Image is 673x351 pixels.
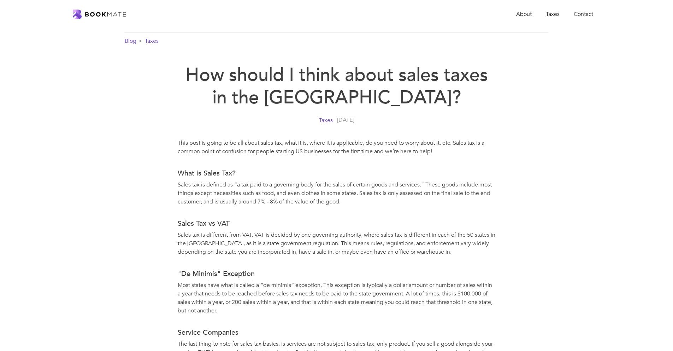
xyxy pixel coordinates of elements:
[178,231,496,256] p: Sales tax is different from VAT. VAT is decided by one governing authority, where sales tax is di...
[178,328,496,338] h4: Service Companies
[178,180,496,206] p: Sales tax is defined as “a tax paid to a governing body for the sales of certain goods and servic...
[567,7,600,22] a: Contact
[337,116,354,125] div: [DATE]
[178,258,496,267] p: ‍
[178,158,496,166] p: ‍
[178,208,496,217] p: ‍
[178,317,496,326] p: ‍
[145,37,159,45] a: Taxes
[178,219,496,229] h4: Sales Tax vs VAT
[178,281,496,315] p: Most states have what is called a “de minimis” exception. This exception is typically a dollar am...
[178,168,496,178] h4: What is Sales Tax?
[319,116,333,125] a: Taxes
[178,139,496,156] p: This post is going to be all about sales tax, what it is, where it is applicable, do you need to ...
[509,7,539,22] a: About
[125,37,136,45] a: Blog
[539,7,567,22] a: Taxes
[177,64,497,109] h1: How should I think about sales taxes in the [GEOGRAPHIC_DATA]?
[178,269,496,279] h4: "De Minimis" Exception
